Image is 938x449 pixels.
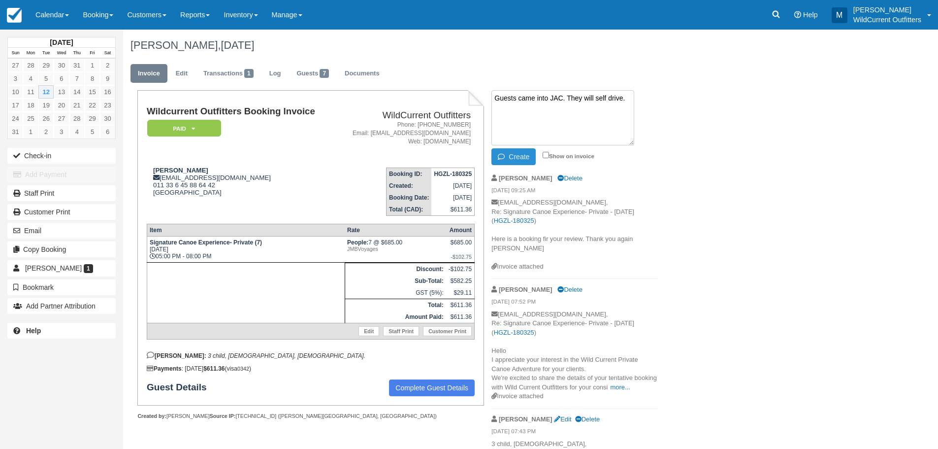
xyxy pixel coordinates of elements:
[491,186,657,197] em: [DATE] 09:25 AM
[8,48,23,59] th: Sun
[130,39,819,51] h1: [PERSON_NAME],
[446,311,475,323] td: $611.36
[491,427,657,438] em: [DATE] 07:43 PM
[499,174,552,182] strong: [PERSON_NAME]
[491,298,657,309] em: [DATE] 07:52 PM
[84,264,93,273] span: 1
[499,415,552,423] strong: [PERSON_NAME]
[85,125,100,138] a: 5
[25,264,82,272] span: [PERSON_NAME]
[54,99,69,112] a: 20
[446,287,475,299] td: $29.11
[38,112,54,125] a: 26
[208,352,365,359] em: 3 child, [DEMOGRAPHIC_DATA], [DEMOGRAPHIC_DATA].
[7,185,116,201] a: Staff Print
[23,59,38,72] a: 28
[557,174,582,182] a: Delete
[38,99,54,112] a: 19
[150,239,262,246] strong: Signature Canoe Experience- Private (7)
[85,99,100,112] a: 22
[168,64,195,83] a: Edit
[23,99,38,112] a: 18
[494,217,534,224] a: HGZL-180325
[345,299,446,311] th: Total:
[8,125,23,138] a: 31
[803,11,818,19] span: Help
[575,415,600,423] a: Delete
[147,237,345,263] td: [DATE] 05:00 PM - 08:00 PM
[7,148,116,164] button: Check-in
[491,148,536,165] button: Create
[100,85,115,99] a: 16
[147,119,218,138] a: Paid
[26,327,41,335] b: Help
[38,85,54,99] a: 12
[423,326,472,336] a: Customer Print
[347,246,444,252] em: JMBVoyages
[54,112,69,125] a: 27
[23,125,38,138] a: 1
[347,239,368,246] strong: People
[449,254,472,260] em: -$102.75
[147,106,334,117] h1: Wildcurrent Outfitters Booking Invoice
[853,15,921,25] p: WildCurrent Outfitters
[85,59,100,72] a: 1
[196,64,261,83] a: Transactions1
[85,48,100,59] th: Fri
[446,299,475,311] td: $611.36
[100,112,115,125] a: 30
[147,365,182,372] strong: Payments
[69,48,85,59] th: Thu
[345,237,446,263] td: 7 @ $685.00
[8,85,23,99] a: 10
[338,121,471,146] address: Phone: [PHONE_NUMBER] Email: [EMAIL_ADDRESS][DOMAIN_NAME] Web: [DOMAIN_NAME]
[69,99,85,112] a: 21
[54,72,69,85] a: 6
[794,11,801,18] i: Help
[85,112,100,125] a: 29
[203,365,225,372] strong: $611.36
[358,326,379,336] a: Edit
[832,7,847,23] div: M
[431,192,474,204] td: [DATE]
[389,380,475,396] a: Complete Guest Details
[244,69,254,78] span: 1
[8,99,23,112] a: 17
[554,415,571,423] a: Edit
[345,287,446,299] td: GST (5%):
[100,125,115,138] a: 6
[7,298,116,314] button: Add Partner Attribution
[7,223,116,239] button: Email
[147,224,345,237] th: Item
[387,180,432,192] th: Created:
[345,275,446,287] th: Sub-Total:
[557,286,582,293] a: Delete
[38,125,54,138] a: 2
[345,311,446,323] th: Amount Paid:
[7,167,116,182] button: Add Payment
[69,112,85,125] a: 28
[853,5,921,15] p: [PERSON_NAME]
[69,59,85,72] a: 31
[54,125,69,138] a: 3
[387,204,432,216] th: Total (CAD):
[491,392,657,401] div: Invoice attached
[23,112,38,125] a: 25
[491,198,657,262] p: [EMAIL_ADDRESS][DOMAIN_NAME], Re: Signature Canoe Experience- Private - [DATE] ( ) Here is a book...
[147,167,334,196] div: [EMAIL_ADDRESS][DOMAIN_NAME] 011 33 6 45 88 64 42 [GEOGRAPHIC_DATA]
[130,64,167,83] a: Invoice
[147,365,475,372] div: : [DATE] (visa )
[85,85,100,99] a: 15
[320,69,329,78] span: 7
[431,180,474,192] td: [DATE]
[262,64,289,83] a: Log
[100,59,115,72] a: 2
[7,204,116,220] a: Customer Print
[8,72,23,85] a: 3
[387,168,432,180] th: Booking ID:
[431,204,474,216] td: $611.36
[345,224,446,237] th: Rate
[449,239,472,254] div: $685.00
[54,85,69,99] a: 13
[499,286,552,293] strong: [PERSON_NAME]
